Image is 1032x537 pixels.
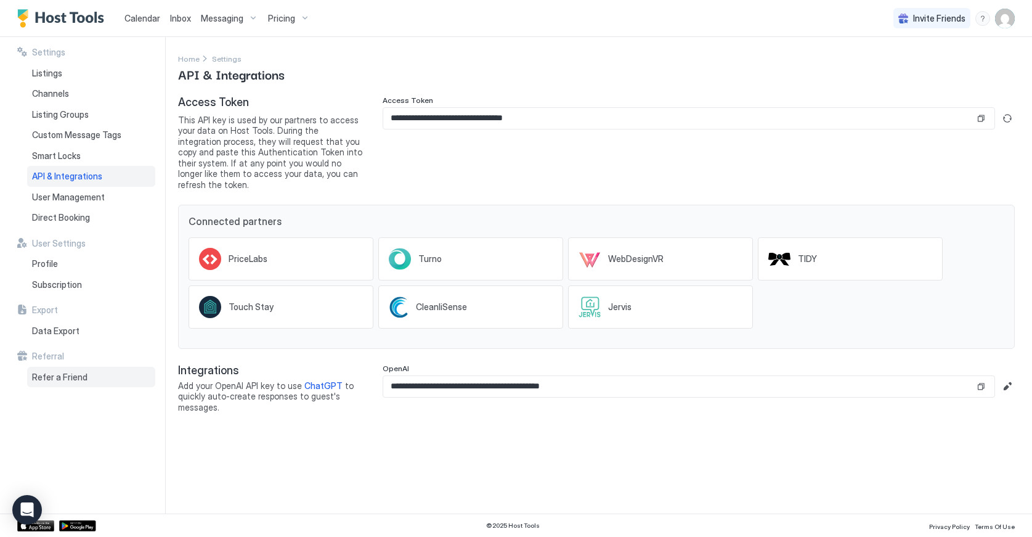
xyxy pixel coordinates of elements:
[212,52,242,65] a: Settings
[178,52,200,65] a: Home
[975,519,1015,532] a: Terms Of Use
[975,523,1015,530] span: Terms Of Use
[32,305,58,316] span: Export
[378,237,563,281] a: Turno
[568,285,753,329] a: Jervis
[383,376,975,397] input: Input Field
[32,279,82,290] span: Subscription
[32,171,102,182] span: API & Integrations
[12,495,42,525] div: Open Intercom Messenger
[383,96,433,105] span: Access Token
[17,9,110,28] a: Host Tools Logo
[178,54,200,64] span: Home
[32,150,81,162] span: Smart Locks
[378,285,563,329] a: CleanliSense
[59,520,96,531] a: Google Play Store
[32,326,79,337] span: Data Export
[929,523,970,530] span: Privacy Policy
[27,321,155,342] a: Data Export
[418,253,442,264] span: Turno
[32,238,86,249] span: User Settings
[32,129,121,141] span: Custom Message Tags
[178,65,285,83] span: API & Integrations
[178,96,363,110] span: Access Token
[1000,111,1015,126] button: Generate new token
[32,47,65,58] span: Settings
[975,380,987,393] button: Copy
[178,380,363,413] span: Add your OpenAI API key to use to quickly auto-create responses to guest's messages.
[212,52,242,65] div: Breadcrumb
[17,520,54,531] a: App Store
[758,237,943,281] a: TIDY
[608,301,632,313] span: Jervis
[1000,379,1015,394] button: Edit
[975,11,990,26] div: menu
[27,166,155,187] a: API & Integrations
[229,301,274,313] span: Touch Stay
[27,83,155,104] a: Channels
[268,13,295,24] span: Pricing
[170,12,191,25] a: Inbox
[608,253,664,264] span: WebDesignVR
[27,253,155,274] a: Profile
[929,519,970,532] a: Privacy Policy
[798,253,817,264] span: TIDY
[27,104,155,125] a: Listing Groups
[178,115,363,191] span: This API key is used by our partners to access your data on Host Tools. During the integration pr...
[27,207,155,228] a: Direct Booking
[27,367,155,388] a: Refer a Friend
[189,215,1004,228] span: Connected partners
[383,108,975,129] input: Input Field
[27,274,155,295] a: Subscription
[995,9,1015,28] div: User profile
[178,364,363,378] span: Integrations
[32,68,62,79] span: Listings
[975,112,987,125] button: Copy
[383,364,409,373] span: OpenAI
[27,187,155,208] a: User Management
[229,253,267,264] span: PriceLabs
[32,88,69,99] span: Channels
[170,13,191,23] span: Inbox
[32,109,89,120] span: Listing Groups
[32,212,90,223] span: Direct Booking
[27,125,155,146] a: Custom Message Tags
[189,285,373,329] a: Touch Stay
[32,192,105,203] span: User Management
[201,13,243,24] span: Messaging
[568,237,753,281] a: WebDesignVR
[486,522,540,530] span: © 2025 Host Tools
[416,301,467,313] span: CleanliSense
[32,258,58,269] span: Profile
[27,63,155,84] a: Listings
[124,12,160,25] a: Calendar
[178,52,200,65] div: Breadcrumb
[32,372,87,383] span: Refer a Friend
[32,351,64,362] span: Referral
[124,13,160,23] span: Calendar
[913,13,965,24] span: Invite Friends
[27,146,155,166] a: Smart Locks
[304,380,343,391] a: ChatGPT
[189,237,373,281] a: PriceLabs
[212,54,242,64] span: Settings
